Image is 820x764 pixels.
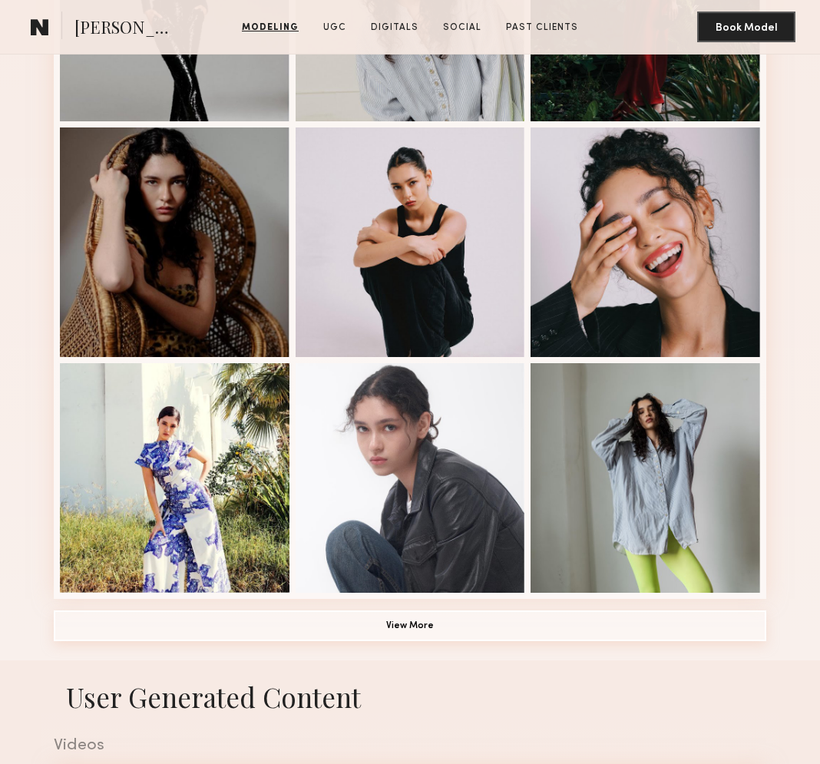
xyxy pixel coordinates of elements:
[365,21,425,35] a: Digitals
[54,737,766,754] div: Videos
[236,21,305,35] a: Modeling
[317,21,352,35] a: UGC
[697,20,795,33] a: Book Model
[41,679,779,715] h1: User Generated Content
[74,15,181,42] span: [PERSON_NAME]
[437,21,488,35] a: Social
[54,610,766,641] button: View More
[697,12,795,42] button: Book Model
[500,21,584,35] a: Past Clients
